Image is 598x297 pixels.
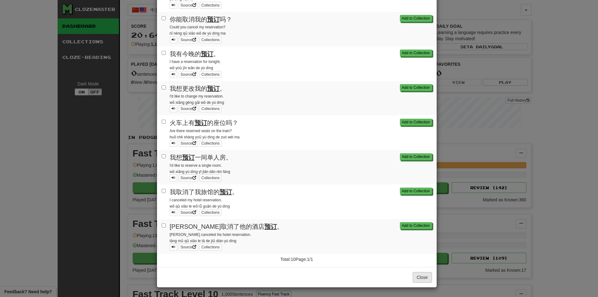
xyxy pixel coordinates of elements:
[400,50,432,56] button: Add to Collection
[250,254,343,262] div: Total: 10 Page: 1 / 1
[413,272,432,283] button: Close
[200,71,222,78] button: Collections
[179,209,198,216] a: Source
[400,222,432,229] button: Add to Collection
[170,94,224,98] small: I'd like to change my reservation.
[182,154,195,161] u: 预订
[200,244,222,251] button: Collections
[170,154,232,161] span: 我想 一间单人房。
[400,188,432,194] button: Add to Collection
[170,129,232,133] small: Are there reserved seats on the train?
[170,85,226,92] span: 我想更改我的 。
[179,71,198,78] a: Source
[207,16,220,23] u: 预订
[170,232,251,237] small: [PERSON_NAME] canceled his hotel reservation.
[200,105,222,112] button: Collections
[170,25,225,29] small: Could you cancel my reservation?
[170,50,220,57] span: 我有今晚的 。
[264,223,277,230] u: 预订
[170,16,232,23] span: 你能取消我的 吗？
[179,140,198,147] a: Source
[170,170,230,174] small: wǒ xiǎng yù dìng yī jiān dān rén fáng
[170,163,222,168] small: I'd like to reserve a single room.
[170,239,236,243] small: tāng mǔ qǔ xiāo le tā de jiǔ diàn yù dìng
[170,119,238,126] span: 火车上有 的座位吗？
[400,153,432,160] button: Add to Collection
[400,119,432,126] button: Add to Collection
[170,135,240,139] small: huǒ chē shàng yoǔ yù dìng de zuò wèi ma
[170,223,283,230] span: [PERSON_NAME]取消了他的酒店 。
[200,140,222,147] button: Collections
[179,175,198,181] a: Source
[400,84,432,91] button: Add to Collection
[400,15,432,22] button: Add to Collection
[200,209,222,216] button: Collections
[207,85,220,92] u: 预订
[170,66,213,70] small: wǒ yoǔ jīn wǎn de yù dìng
[170,189,238,195] span: 我取消了我旅馆的 。
[170,198,222,202] small: I canceled my hotel reservation.
[200,36,222,43] button: Collections
[179,2,198,9] a: Source
[170,31,226,36] small: nǐ néng qǔ xiāo wǒ de yù dìng ma
[220,189,232,195] u: 预订
[201,50,213,57] u: 预订
[170,204,230,208] small: wǒ qǔ xiāo le wǒ lǚ guǎn de yù dìng
[179,36,198,43] a: Source
[179,105,198,112] a: Source
[200,2,222,9] button: Collections
[179,244,198,251] a: Source
[195,119,207,126] u: 预订
[170,60,221,64] small: I have a reservation for tonight.
[170,100,224,105] small: wǒ xiǎng gēng gǎi wǒ de yù dìng
[200,175,222,181] button: Collections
